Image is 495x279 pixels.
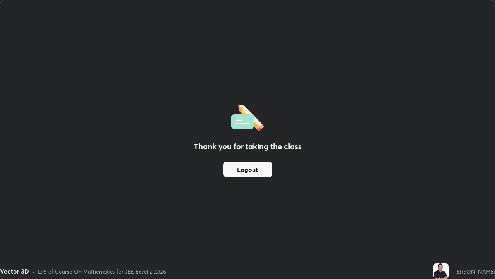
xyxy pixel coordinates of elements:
[433,263,449,279] img: 8c6bbdf08e624b6db9f7afe2b3930918.jpg
[452,267,495,276] div: [PERSON_NAME]
[223,162,272,177] button: Logout
[231,102,264,131] img: offlineFeedback.1438e8b3.svg
[38,267,166,276] div: L95 of Course On Mathematics for JEE Excel 2 2026
[194,141,302,152] h2: Thank you for taking the class
[32,267,35,276] div: •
